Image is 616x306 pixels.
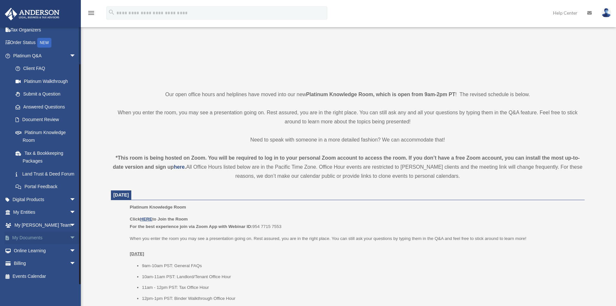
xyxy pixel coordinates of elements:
a: Platinum Q&Aarrow_drop_down [5,49,86,62]
span: arrow_drop_down [70,232,82,245]
span: arrow_drop_down [70,244,82,257]
strong: . [185,164,186,170]
span: Platinum Knowledge Room [130,205,186,210]
span: [DATE] [113,192,129,198]
li: 10am-11am PST: Landlord/Tenant Office Hour [142,273,580,281]
span: arrow_drop_down [70,219,82,232]
a: Portal Feedback [9,180,86,193]
p: When you enter the room, you may see a presentation going on. Rest assured, you are in the right ... [111,108,585,126]
strong: *This room is being hosted on Zoom. You will be required to log in to your personal Zoom account ... [113,155,580,170]
div: NEW [37,38,51,48]
a: Tax Organizers [5,23,86,36]
li: 11am - 12pm PST: Tax Office Hour [142,284,580,291]
a: Answered Questions [9,100,86,113]
i: search [108,9,115,16]
img: Anderson Advisors Platinum Portal [3,8,61,20]
a: Billingarrow_drop_down [5,257,86,270]
p: Need to speak with someone in a more detailed fashion? We can accommodate that! [111,135,585,144]
img: User Pic [601,8,611,17]
a: HERE [140,217,152,221]
a: Digital Productsarrow_drop_down [5,193,86,206]
a: Land Trust & Deed Forum [9,167,86,180]
b: For the best experience join via Zoom App with Webinar ID: [130,224,252,229]
b: Click to Join the Room [130,217,188,221]
span: arrow_drop_down [70,257,82,270]
a: menu [87,11,95,17]
a: Platinum Walkthrough [9,75,86,88]
span: arrow_drop_down [70,193,82,206]
a: Document Review [9,113,86,126]
u: [DATE] [130,251,144,256]
a: Online Learningarrow_drop_down [5,244,86,257]
li: 9am-10am PST: General FAQs [142,262,580,270]
strong: Platinum Knowledge Room, which is open from 9am-2pm PT [306,92,455,97]
a: Submit a Question [9,88,86,101]
p: Our open office hours and helplines have moved into our new ! The revised schedule is below. [111,90,585,99]
div: All Office Hours listed below are in the Pacific Time Zone. Office Hour events are restricted to ... [111,153,585,181]
li: 12pm-1pm PST: Binder Walkthrough Office Hour [142,295,580,302]
p: 954 7715 7553 [130,215,580,231]
a: Order StatusNEW [5,36,86,50]
a: My [PERSON_NAME] Teamarrow_drop_down [5,219,86,232]
a: here [174,164,185,170]
span: arrow_drop_down [70,49,82,62]
span: arrow_drop_down [70,206,82,219]
a: Platinum Knowledge Room [9,126,82,147]
a: Client FAQ [9,62,86,75]
a: My Documentsarrow_drop_down [5,232,86,244]
a: Tax & Bookkeeping Packages [9,147,86,167]
p: When you enter the room you may see a presentation going on. Rest assured, you are in the right p... [130,235,580,258]
a: Events Calendar [5,270,86,283]
i: menu [87,9,95,17]
a: My Entitiesarrow_drop_down [5,206,86,219]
